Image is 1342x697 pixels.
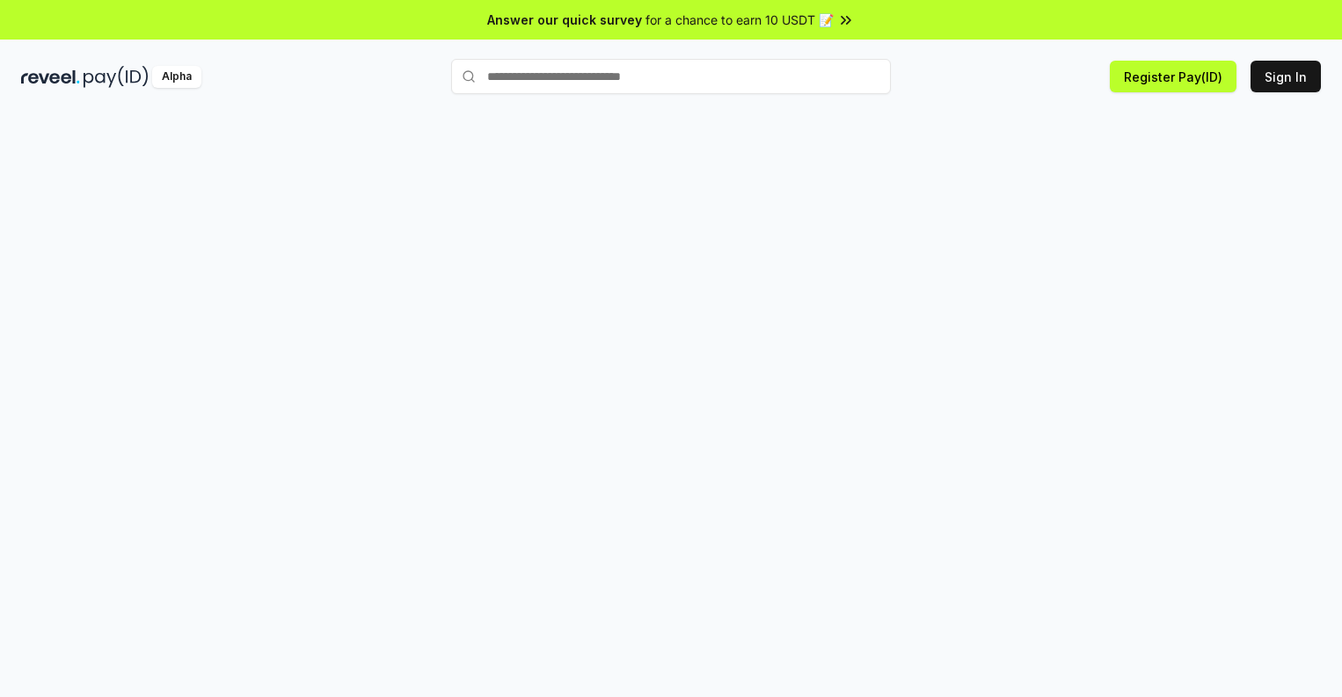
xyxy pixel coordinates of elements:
[152,66,201,88] div: Alpha
[1110,61,1236,92] button: Register Pay(ID)
[1251,61,1321,92] button: Sign In
[84,66,149,88] img: pay_id
[487,11,642,29] span: Answer our quick survey
[645,11,834,29] span: for a chance to earn 10 USDT 📝
[21,66,80,88] img: reveel_dark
